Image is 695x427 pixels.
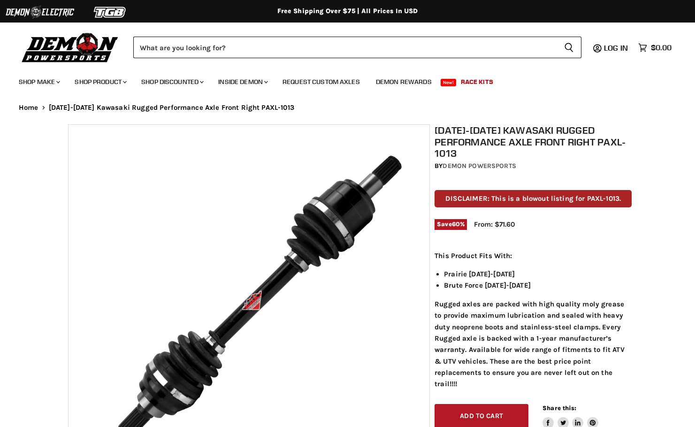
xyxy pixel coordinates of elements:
a: $0.00 [634,41,676,54]
span: [DATE]-[DATE] Kawasaki Rugged Performance Axle Front Right PAXL-1013 [49,104,294,112]
h1: [DATE]-[DATE] Kawasaki Rugged Performance Axle Front Right PAXL-1013 [435,124,632,159]
img: Demon Powersports [19,30,122,64]
img: Demon Electric Logo 2 [5,3,75,21]
a: Demon Rewards [369,72,439,91]
p: This Product Fits With: [435,250,632,261]
input: Search [133,37,557,58]
span: $0.00 [651,43,672,52]
a: Log in [600,44,634,52]
span: From: $71.60 [474,220,515,229]
span: Log in [604,43,628,53]
li: Prairie [DATE]-[DATE] [444,268,632,280]
span: Share this: [542,404,576,412]
button: Search [557,37,581,58]
span: 60 [452,221,460,228]
ul: Main menu [12,69,669,91]
a: Demon Powersports [443,162,516,170]
a: Shop Discounted [134,72,209,91]
div: Rugged axles are packed with high quality moly grease to provide maximum lubrication and sealed w... [435,250,632,390]
a: Inside Demon [211,72,274,91]
a: Shop Product [68,72,132,91]
a: Home [19,104,38,112]
form: Product [133,37,581,58]
span: Save % [435,219,467,229]
div: by [435,161,632,171]
span: New! [441,79,457,86]
a: Race Kits [454,72,500,91]
p: DISCLAIMER: This is a blowout listing for PAXL-1013. [435,190,632,207]
img: TGB Logo 2 [75,3,145,21]
span: Add to cart [460,412,503,420]
li: Brute Force [DATE]-[DATE] [444,280,632,291]
a: Shop Make [12,72,66,91]
a: Request Custom Axles [275,72,367,91]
